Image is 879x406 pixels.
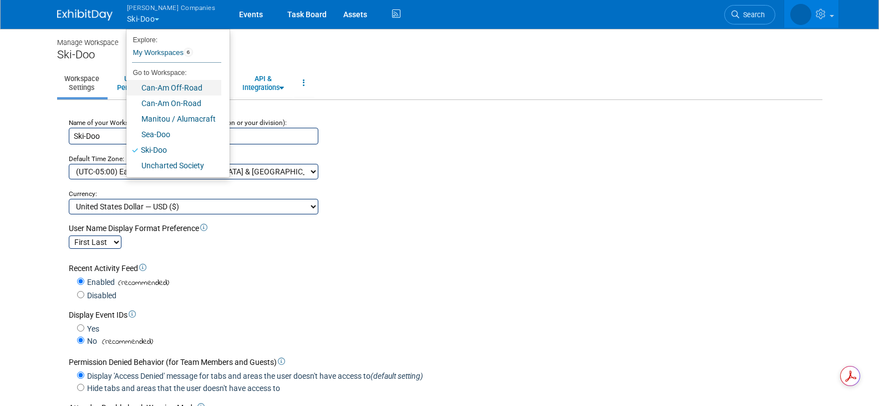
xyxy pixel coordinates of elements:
[69,190,97,198] small: Currency:
[126,158,221,173] a: Uncharted Society
[790,4,811,25] img: Stephanie Johnson
[69,357,819,368] div: Permission Denied Behavior (for Team Members and Guests)
[126,66,221,80] li: Go to Workspace:
[84,335,97,347] label: No
[127,2,216,13] span: [PERSON_NAME] Companies
[69,223,819,234] div: User Name Display Format Preference
[126,33,221,43] li: Explore:
[126,142,221,158] a: Ski-Doo
[57,9,113,21] img: ExhibitDay
[126,96,221,111] a: Can-Am On-Road
[724,5,775,24] a: Search
[132,43,221,62] a: My Workspaces6
[84,290,116,301] label: Disabled
[739,11,765,19] span: Search
[126,111,221,127] a: Manitou / Alumacraft
[84,323,99,334] label: Yes
[69,263,819,274] div: Recent Activity Feed
[370,372,423,380] i: (default setting)
[115,277,169,289] span: (recommended)
[84,383,280,394] label: Hide tabs and areas that the user doesn't have access to
[57,48,822,62] div: Ski-Doo
[69,128,318,144] input: Name of your organization
[69,155,124,163] small: Default Time Zone:
[57,69,106,97] a: WorkspaceSettings
[69,309,819,320] div: Display Event IDs
[126,127,221,142] a: Sea-Doo
[235,69,291,97] a: API &Integrations
[84,370,423,382] label: Display 'Access Denied' message for tabs and areas the user doesn't have access to
[57,28,822,48] div: Manage Workspace
[184,48,193,57] span: 6
[126,80,221,96] a: Can-Am Off-Road
[69,119,287,127] small: Name of your Workspace (i.e., name of your organization or your division):
[99,336,153,348] span: (recommended)
[110,69,162,97] a: Users &Permissions
[84,277,115,288] label: Enabled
